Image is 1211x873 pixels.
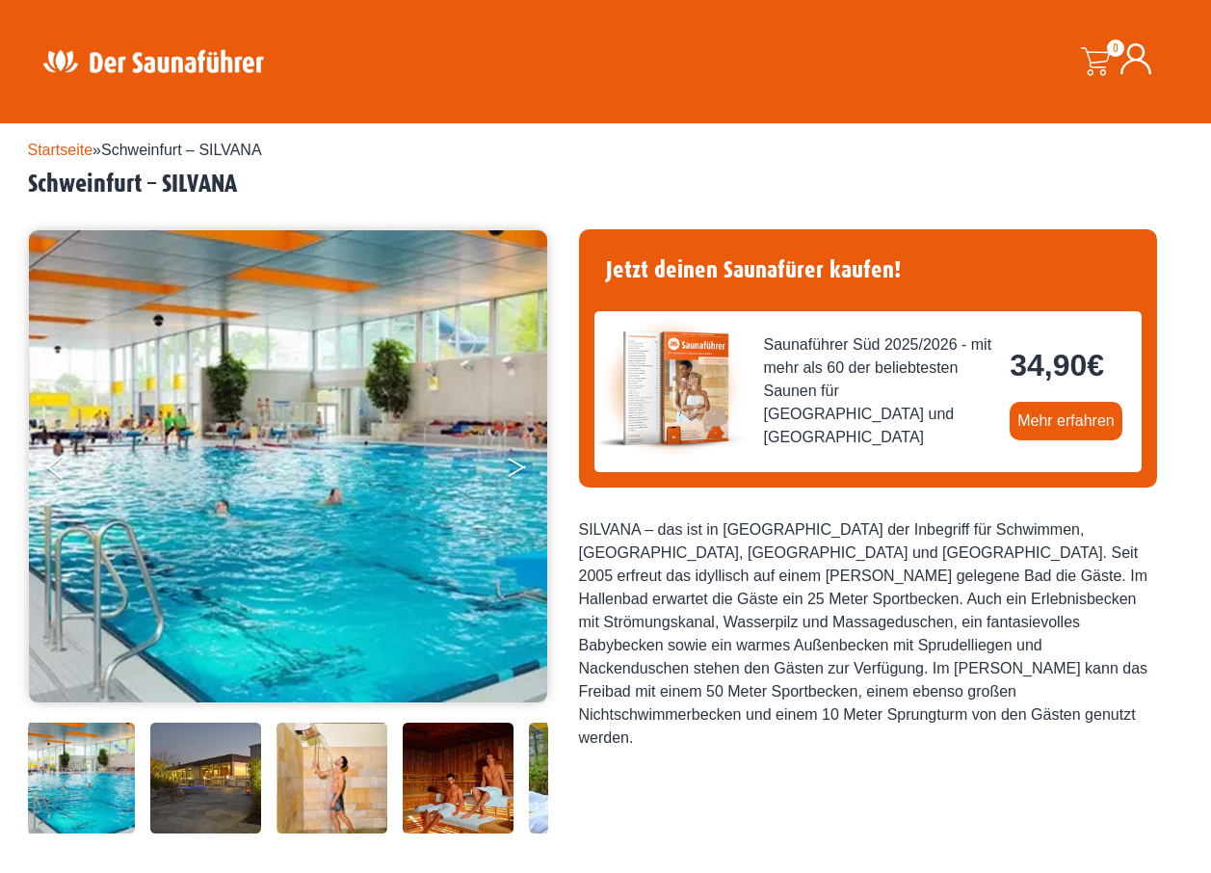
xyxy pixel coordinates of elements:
[1107,40,1124,57] span: 0
[579,518,1157,750] div: SILVANA – das ist in [GEOGRAPHIC_DATA] der Inbegriff für Schwimmen, [GEOGRAPHIC_DATA], [GEOGRAPHI...
[594,311,749,465] img: der-saunafuehrer-2025-sued.jpg
[506,447,554,495] button: Next
[1010,348,1104,383] bdi: 34,90
[594,245,1142,296] h4: Jetzt deinen Saunafürer kaufen!
[28,170,1184,199] h2: Schweinfurt – SILVANA
[764,333,995,449] span: Saunaführer Süd 2025/2026 - mit mehr als 60 der beliebtesten Saunen für [GEOGRAPHIC_DATA] und [GE...
[47,447,95,495] button: Previous
[101,142,262,158] span: Schweinfurt – SILVANA
[1087,348,1104,383] span: €
[28,142,93,158] a: Startseite
[1010,402,1122,440] a: Mehr erfahren
[28,142,262,158] span: »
